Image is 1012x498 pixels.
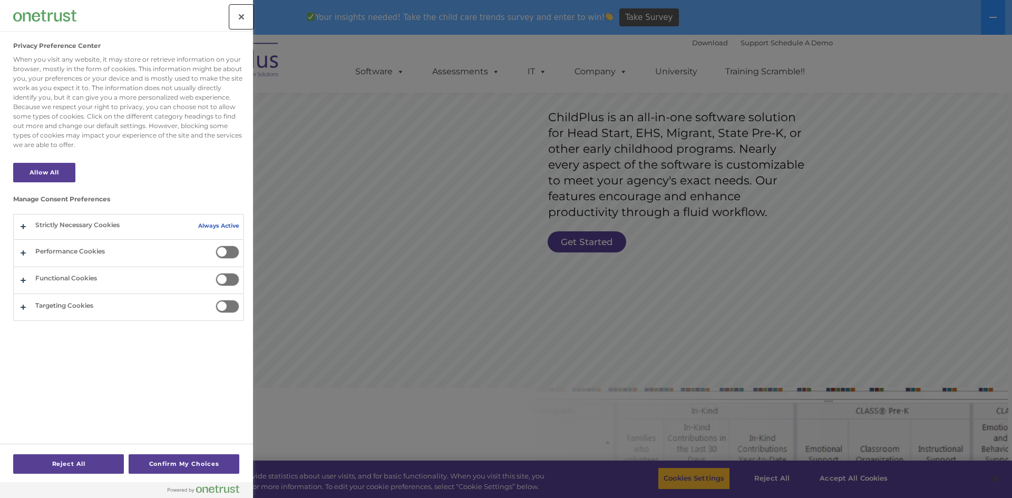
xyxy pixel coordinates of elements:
button: Reject All [13,454,124,474]
button: Allow All [13,163,75,182]
h2: Privacy Preference Center [13,42,101,50]
img: Company Logo [13,10,76,21]
div: Company Logo [13,5,76,26]
a: Powered by OneTrust Opens in a new Tab [168,485,248,498]
button: Close [230,5,253,28]
h3: Manage Consent Preferences [13,196,244,208]
div: When you visit any website, it may store or retrieve information on your browser, mostly in the f... [13,55,244,150]
img: Powered by OneTrust Opens in a new Tab [168,485,239,493]
button: Confirm My Choices [129,454,239,474]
